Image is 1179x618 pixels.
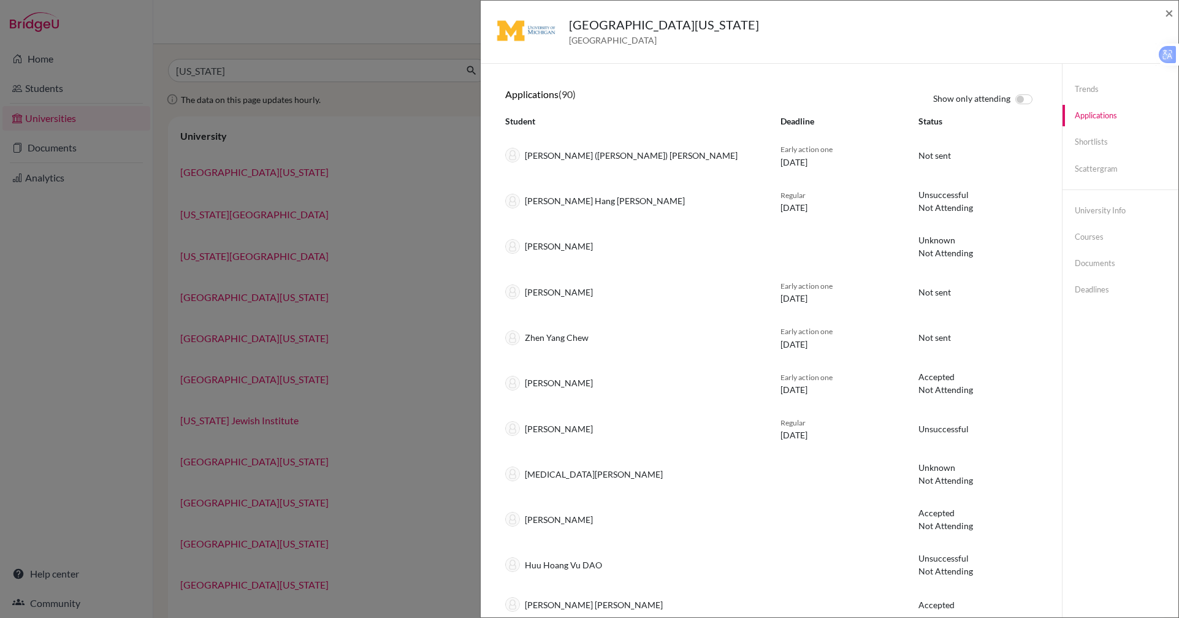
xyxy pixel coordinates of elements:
[918,424,969,434] span: Unsuccessful
[496,239,771,254] div: [PERSON_NAME]
[1063,78,1178,100] a: Trends
[1165,6,1173,20] button: Close
[496,557,771,572] div: Huu Hoang Vu DAO
[780,145,833,154] span: Early action one
[918,462,955,473] span: Unknown
[495,15,559,48] img: us_umi_m_7di3pp.jpeg
[1063,158,1178,180] a: Scattergram
[505,88,576,100] h6: Applications
[505,239,520,254] img: thumb_default-9baad8e6c595f6d87dbccf3bc005204999cb094ff98a76d4c88bb8097aa52fd3.png
[918,383,1038,396] span: Not Attending
[505,148,520,162] img: thumb_default-9baad8e6c595f6d87dbccf3bc005204999cb094ff98a76d4c88bb8097aa52fd3.png
[505,557,520,572] img: thumb_default-9baad8e6c595f6d87dbccf3bc005204999cb094ff98a76d4c88bb8097aa52fd3.png
[1063,279,1178,300] a: Deadlines
[505,194,520,208] img: thumb_default-9baad8e6c595f6d87dbccf3bc005204999cb094ff98a76d4c88bb8097aa52fd3.png
[771,142,909,168] div: [DATE]
[1063,226,1178,248] a: Courses
[918,565,1038,578] span: Not Attending
[918,235,955,245] span: Unknown
[918,508,955,518] span: Accepted
[496,115,771,128] div: Student
[918,287,951,297] span: Not sent
[918,474,1038,487] span: Not Attending
[569,15,759,34] h5: [GEOGRAPHIC_DATA][US_STATE]
[505,284,520,299] img: thumb_default-9baad8e6c595f6d87dbccf3bc005204999cb094ff98a76d4c88bb8097aa52fd3.png
[918,189,969,200] span: Unsuccessful
[496,376,771,391] div: [PERSON_NAME]
[918,201,1038,214] span: Not Attending
[780,373,833,382] span: Early action one
[496,512,771,527] div: [PERSON_NAME]
[1063,200,1178,221] a: University info
[780,281,833,291] span: Early action one
[918,150,951,161] span: Not sent
[496,421,771,436] div: [PERSON_NAME]
[771,279,909,305] div: [DATE]
[933,92,1010,107] span: Show only attending
[496,597,771,612] div: [PERSON_NAME] [PERSON_NAME]
[771,115,909,128] div: Deadline
[505,421,520,436] img: thumb_default-9baad8e6c595f6d87dbccf3bc005204999cb094ff98a76d4c88bb8097aa52fd3.png
[918,553,969,563] span: Unsuccessful
[771,324,909,350] div: [DATE]
[780,327,833,336] span: Early action one
[496,284,771,299] div: [PERSON_NAME]
[1063,105,1178,126] a: Applications
[771,416,909,441] div: [DATE]
[918,332,951,343] span: Not sent
[496,148,771,162] div: [PERSON_NAME] ([PERSON_NAME]) [PERSON_NAME]
[505,467,520,481] img: thumb_default-9baad8e6c595f6d87dbccf3bc005204999cb094ff98a76d4c88bb8097aa52fd3.png
[496,194,771,208] div: [PERSON_NAME] Hang [PERSON_NAME]
[505,376,520,391] img: thumb_default-9baad8e6c595f6d87dbccf3bc005204999cb094ff98a76d4c88bb8097aa52fd3.png
[1165,4,1173,21] span: ×
[559,88,576,100] span: (90)
[505,512,520,527] img: thumb_default-9baad8e6c595f6d87dbccf3bc005204999cb094ff98a76d4c88bb8097aa52fd3.png
[771,188,909,214] div: [DATE]
[780,191,806,200] span: Regular
[496,467,771,481] div: [MEDICAL_DATA][PERSON_NAME]
[780,418,806,427] span: Regular
[505,330,520,345] img: thumb_default-9baad8e6c595f6d87dbccf3bc005204999cb094ff98a76d4c88bb8097aa52fd3.png
[1063,253,1178,274] a: Documents
[771,370,909,396] div: [DATE]
[909,115,1047,128] div: Status
[918,246,1038,259] span: Not Attending
[1063,131,1178,153] a: Shortlists
[918,372,955,382] span: Accepted
[505,597,520,612] img: thumb_default-9baad8e6c595f6d87dbccf3bc005204999cb094ff98a76d4c88bb8097aa52fd3.png
[569,34,759,47] span: [GEOGRAPHIC_DATA]
[918,600,955,610] span: Accepted
[496,330,771,345] div: Zhen Yang Chew
[918,519,1038,532] span: Not Attending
